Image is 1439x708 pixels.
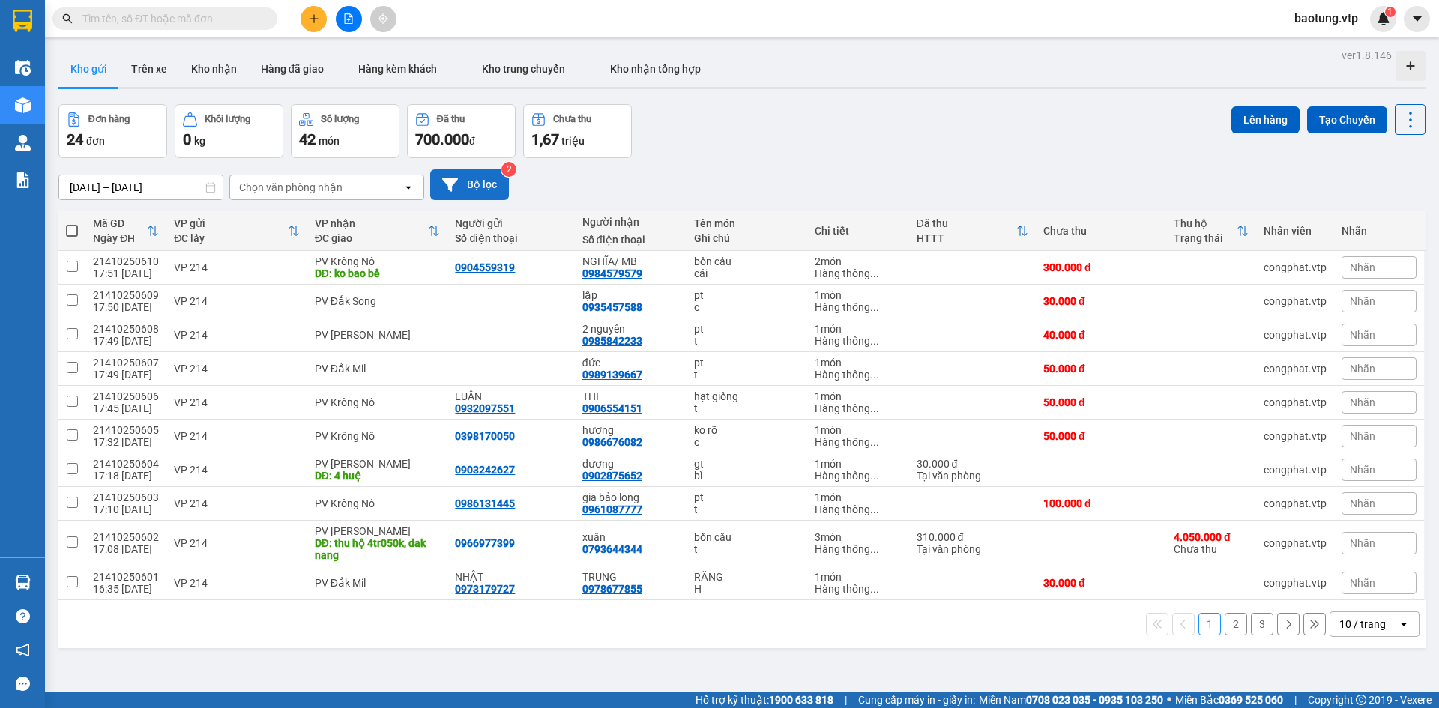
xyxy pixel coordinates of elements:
[358,63,437,75] span: Hàng kèm khách
[582,301,642,313] div: 0935457588
[870,301,879,313] span: ...
[815,491,902,503] div: 1 món
[870,503,879,515] span: ...
[86,135,105,147] span: đơn
[315,497,441,509] div: PV Krông Nô
[93,470,159,482] div: 17:18 [DATE]
[1350,363,1375,375] span: Nhãn
[93,289,159,301] div: 21410250609
[582,531,680,543] div: xuân
[15,172,31,188] img: solution-icon
[93,583,159,595] div: 16:35 [DATE]
[1264,430,1327,442] div: congphat.vtp
[582,323,680,335] div: 2 nguyên
[501,162,516,177] sup: 2
[1026,694,1163,706] strong: 0708 023 035 - 0935 103 250
[1385,7,1396,17] sup: 1
[1264,329,1327,341] div: congphat.vtp
[174,537,300,549] div: VP 214
[870,402,879,414] span: ...
[1264,225,1327,237] div: Nhân viên
[1264,396,1327,408] div: congphat.vtp
[15,60,31,76] img: warehouse-icon
[694,335,799,347] div: t
[582,571,680,583] div: TRUNG
[694,217,799,229] div: Tên món
[482,63,565,75] span: Kho trung chuyển
[694,301,799,313] div: c
[301,6,327,32] button: plus
[815,470,902,482] div: Hàng thông thường
[370,6,396,32] button: aim
[1043,225,1159,237] div: Chưa thu
[455,390,567,402] div: LUÂN
[815,436,902,448] div: Hàng thông thường
[694,255,799,267] div: bồn cầu
[16,609,30,623] span: question-circle
[815,369,902,381] div: Hàng thông thường
[582,543,642,555] div: 0793644344
[815,402,902,414] div: Hàng thông thường
[815,357,902,369] div: 1 món
[769,694,833,706] strong: 1900 633 818
[582,491,680,503] div: gia bảo long
[1342,47,1392,64] div: ver 1.8.146
[174,577,300,589] div: VP 214
[694,289,799,301] div: pt
[469,135,475,147] span: đ
[174,217,288,229] div: VP gửi
[93,458,159,470] div: 21410250604
[815,225,902,237] div: Chi tiết
[582,267,642,279] div: 0984579579
[174,363,300,375] div: VP 214
[174,497,300,509] div: VP 214
[1339,617,1386,632] div: 10 / trang
[1294,692,1297,708] span: |
[582,369,642,381] div: 0989139667
[67,130,83,148] span: 24
[407,104,516,158] button: Đã thu700.000đ
[694,543,799,555] div: t
[1043,577,1159,589] div: 30.000 đ
[174,261,300,273] div: VP 214
[582,458,680,470] div: dương
[319,135,340,147] span: món
[561,135,585,147] span: triệu
[1387,7,1393,17] span: 1
[815,458,902,470] div: 1 món
[815,503,902,515] div: Hàng thông thường
[93,369,159,381] div: 17:49 [DATE]
[175,104,283,158] button: Khối lượng0kg
[582,357,680,369] div: đức
[1356,695,1366,705] span: copyright
[402,181,414,193] svg: open
[1174,232,1237,244] div: Trạng thái
[1167,697,1171,703] span: ⚪️
[1264,577,1327,589] div: congphat.vtp
[917,470,1028,482] div: Tại văn phòng
[58,104,167,158] button: Đơn hàng24đơn
[1264,464,1327,476] div: congphat.vtp
[85,211,166,251] th: Toggle SortBy
[1350,261,1375,273] span: Nhãn
[694,458,799,470] div: gt
[815,390,902,402] div: 1 món
[694,267,799,279] div: cái
[93,335,159,347] div: 17:49 [DATE]
[1264,363,1327,375] div: congphat.vtp
[378,13,388,24] span: aim
[582,289,680,301] div: lập
[870,436,879,448] span: ...
[1225,613,1247,635] button: 2
[119,51,179,87] button: Trên xe
[694,583,799,595] div: H
[183,130,191,148] span: 0
[1231,106,1300,133] button: Lên hàng
[455,464,515,476] div: 0903242627
[1174,531,1249,555] div: Chưa thu
[93,424,159,436] div: 21410250605
[249,51,336,87] button: Hàng đã giao
[694,323,799,335] div: pt
[174,329,300,341] div: VP 214
[59,175,223,199] input: Select a date range.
